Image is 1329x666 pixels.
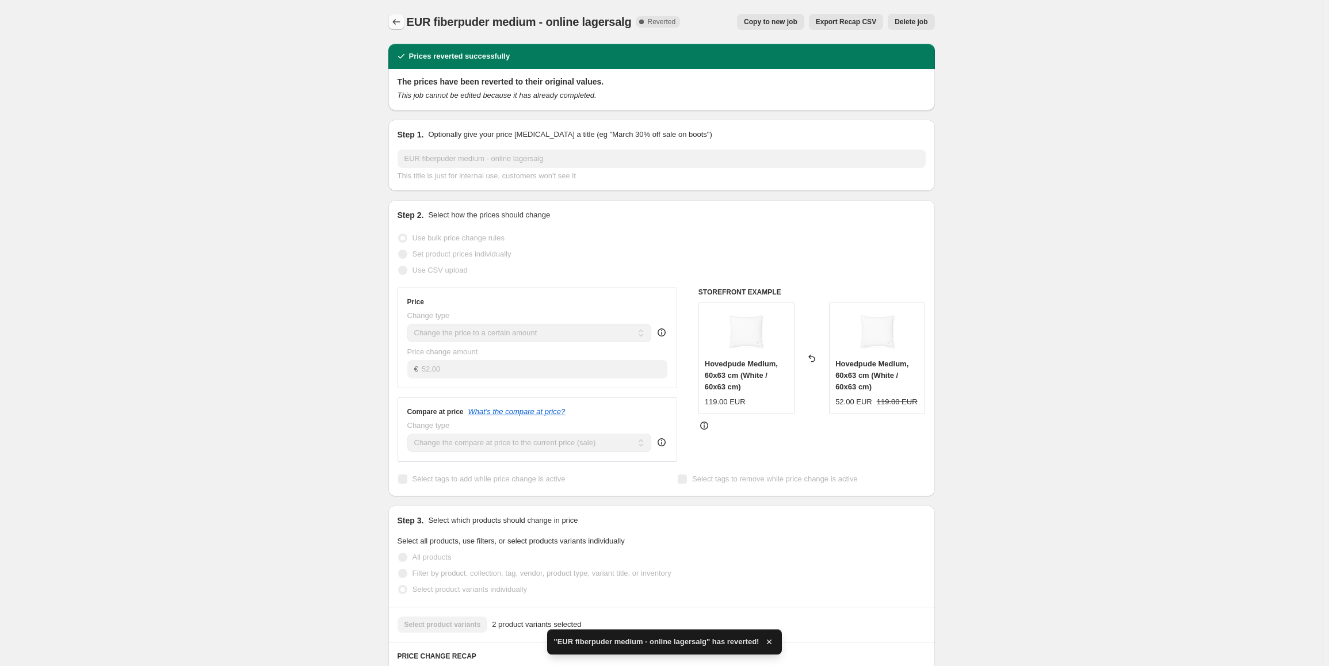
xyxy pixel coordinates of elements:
[835,359,908,391] span: Hovedpude Medium, 60x63 cm (White / 60x63 cm)
[398,76,926,87] h2: The prices have been reverted to their original values.
[554,636,759,648] span: "EUR fiberpuder medium - online lagersalg" has reverted!
[398,209,424,221] h2: Step 2.
[888,14,934,30] button: Delete job
[413,234,505,242] span: Use bulk price change rules
[398,129,424,140] h2: Step 1.
[407,297,424,307] h3: Price
[414,365,418,373] span: €
[398,171,576,180] span: This title is just for internal use, customers won't see it
[407,421,450,430] span: Change type
[398,150,926,168] input: 30% off holiday sale
[737,14,804,30] button: Copy to new job
[407,407,464,416] h3: Compare at price
[413,250,511,258] span: Set product prices individually
[428,209,550,221] p: Select how the prices should change
[744,17,797,26] span: Copy to new job
[705,396,746,408] div: 119.00 EUR
[422,360,667,378] input: 80.00
[816,17,876,26] span: Export Recap CSV
[698,288,926,297] h6: STOREFRONT EXAMPLE
[492,619,581,630] span: 2 product variants selected
[413,569,671,577] span: Filter by product, collection, tag, vendor, product type, variant title, or inventory
[428,515,578,526] p: Select which products should change in price
[413,585,527,594] span: Select product variants individually
[398,91,597,99] i: This job cannot be edited because it has already completed.
[398,515,424,526] h2: Step 3.
[413,474,566,483] span: Select tags to add while price change is active
[407,347,478,356] span: Price change amount
[656,437,667,448] div: help
[809,14,883,30] button: Export Recap CSV
[705,359,778,391] span: Hovedpude Medium, 60x63 cm (White / 60x63 cm)
[428,129,712,140] p: Optionally give your price [MEDICAL_DATA] a title (eg "March 30% off sale on boots")
[723,309,769,355] img: patent-string-fibre_pillow_medium_60x63_01_1600x1600px_80x.png
[407,16,632,28] span: EUR fiberpuder medium - online lagersalg
[398,537,625,545] span: Select all products, use filters, or select products variants individually
[877,396,918,408] strike: 119.00 EUR
[854,309,900,355] img: patent-string-fibre_pillow_medium_60x63_01_1600x1600px_80x.png
[409,51,510,62] h2: Prices reverted successfully
[413,553,452,561] span: All products
[656,327,667,338] div: help
[413,266,468,274] span: Use CSV upload
[692,474,858,483] span: Select tags to remove while price change is active
[895,17,927,26] span: Delete job
[388,14,404,30] button: Price change jobs
[407,311,450,320] span: Change type
[835,396,872,408] div: 52.00 EUR
[398,652,926,661] h6: PRICE CHANGE RECAP
[647,17,675,26] span: Reverted
[468,407,566,416] button: What's the compare at price?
